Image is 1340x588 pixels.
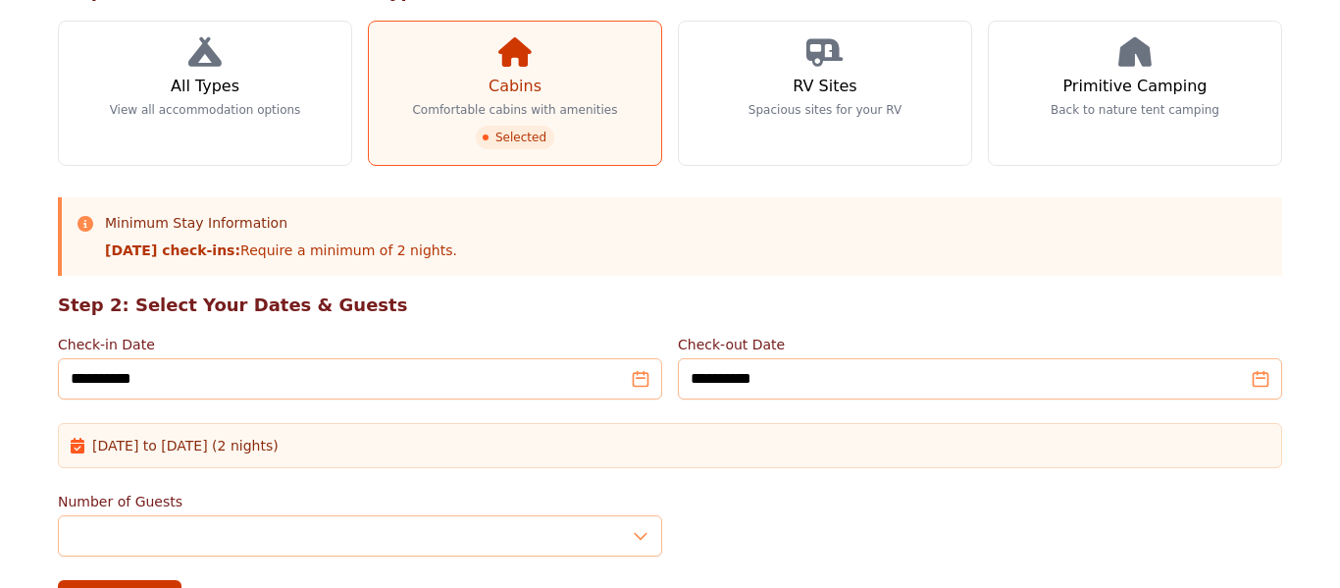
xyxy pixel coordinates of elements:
h2: Step 2: Select Your Dates & Guests [58,292,1282,319]
strong: [DATE] check-ins: [105,242,240,258]
p: Require a minimum of 2 nights. [105,241,457,260]
span: Selected [476,126,554,149]
p: Back to nature tent camping [1051,102,1219,118]
h3: All Types [171,75,239,98]
a: Primitive Camping Back to nature tent camping [988,21,1282,166]
a: Cabins Comfortable cabins with amenities Selected [368,21,662,166]
p: Comfortable cabins with amenities [412,102,617,118]
p: Spacious sites for your RV [748,102,902,118]
p: View all accommodation options [110,102,301,118]
h3: Primitive Camping [1063,75,1208,98]
h3: RV Sites [793,75,856,98]
label: Number of Guests [58,492,662,511]
h3: Cabins [489,75,541,98]
a: All Types View all accommodation options [58,21,352,166]
label: Check-in Date [58,335,662,354]
h3: Minimum Stay Information [105,213,457,233]
a: RV Sites Spacious sites for your RV [678,21,972,166]
span: [DATE] to [DATE] (2 nights) [92,436,279,455]
label: Check-out Date [678,335,1282,354]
